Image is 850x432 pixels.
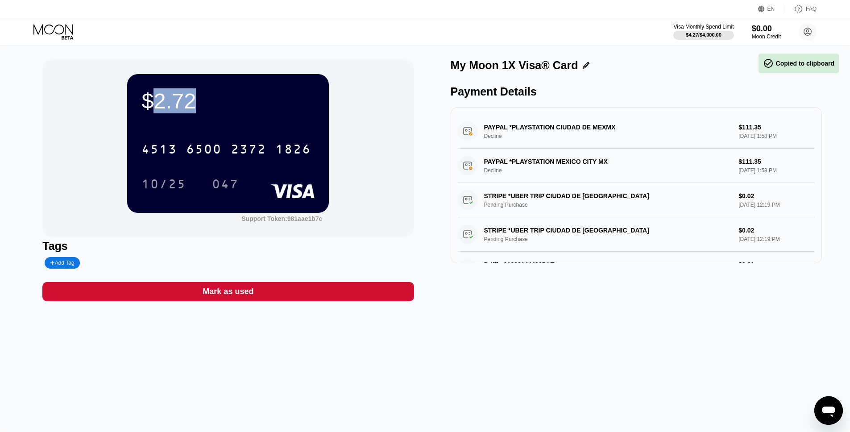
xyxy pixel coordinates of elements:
div: FAQ [785,4,817,13]
iframe: Button to launch messaging window [814,396,843,425]
div: 2372 [231,143,266,158]
div: EN [758,4,785,13]
div: Copied to clipboard [763,58,834,69]
div: 6500 [186,143,222,158]
div: $0.00Moon Credit [752,24,781,40]
div: Visa Monthly Spend Limit [673,24,734,30]
div: Add Tag [45,257,79,269]
div: $2.72 [141,88,315,113]
div: 047 [205,173,245,195]
div: FAQ [806,6,817,12]
div: Mark as used [42,282,414,301]
div: 10/25 [135,173,193,195]
div: 047 [212,178,239,192]
div: Visa Monthly Spend Limit$4.27/$4,000.00 [673,24,734,40]
div: My Moon 1X Visa® Card [451,59,578,72]
div: Payment Details [451,85,822,98]
div: Tags [42,240,414,253]
div: 4513650023721826 [136,138,316,160]
div: Moon Credit [752,33,781,40]
div: 4513 [141,143,177,158]
div: Support Token:981aae1b7c [241,215,322,222]
div: Mark as used [203,287,253,297]
div: $4.27 / $4,000.00 [686,32,721,37]
div: $0.00 [752,24,781,33]
div: Add Tag [50,260,74,266]
span:  [763,58,774,69]
div: 1826 [275,143,311,158]
div: EN [767,6,775,12]
div: 10/25 [141,178,186,192]
div: Support Token: 981aae1b7c [241,215,322,222]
